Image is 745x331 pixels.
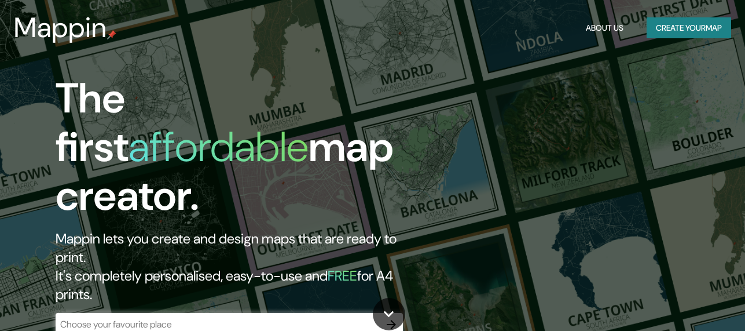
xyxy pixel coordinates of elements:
[328,267,357,285] h5: FREE
[107,30,116,39] img: mappin-pin
[56,318,380,331] input: Choose your favourite place
[647,17,731,39] button: Create yourmap
[642,286,732,318] iframe: Help widget launcher
[14,12,107,44] h3: Mappin
[56,74,428,230] h1: The first map creator.
[129,120,309,174] h1: affordable
[56,230,428,304] h2: Mappin lets you create and design maps that are ready to print. It's completely personalised, eas...
[581,17,628,39] button: About Us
